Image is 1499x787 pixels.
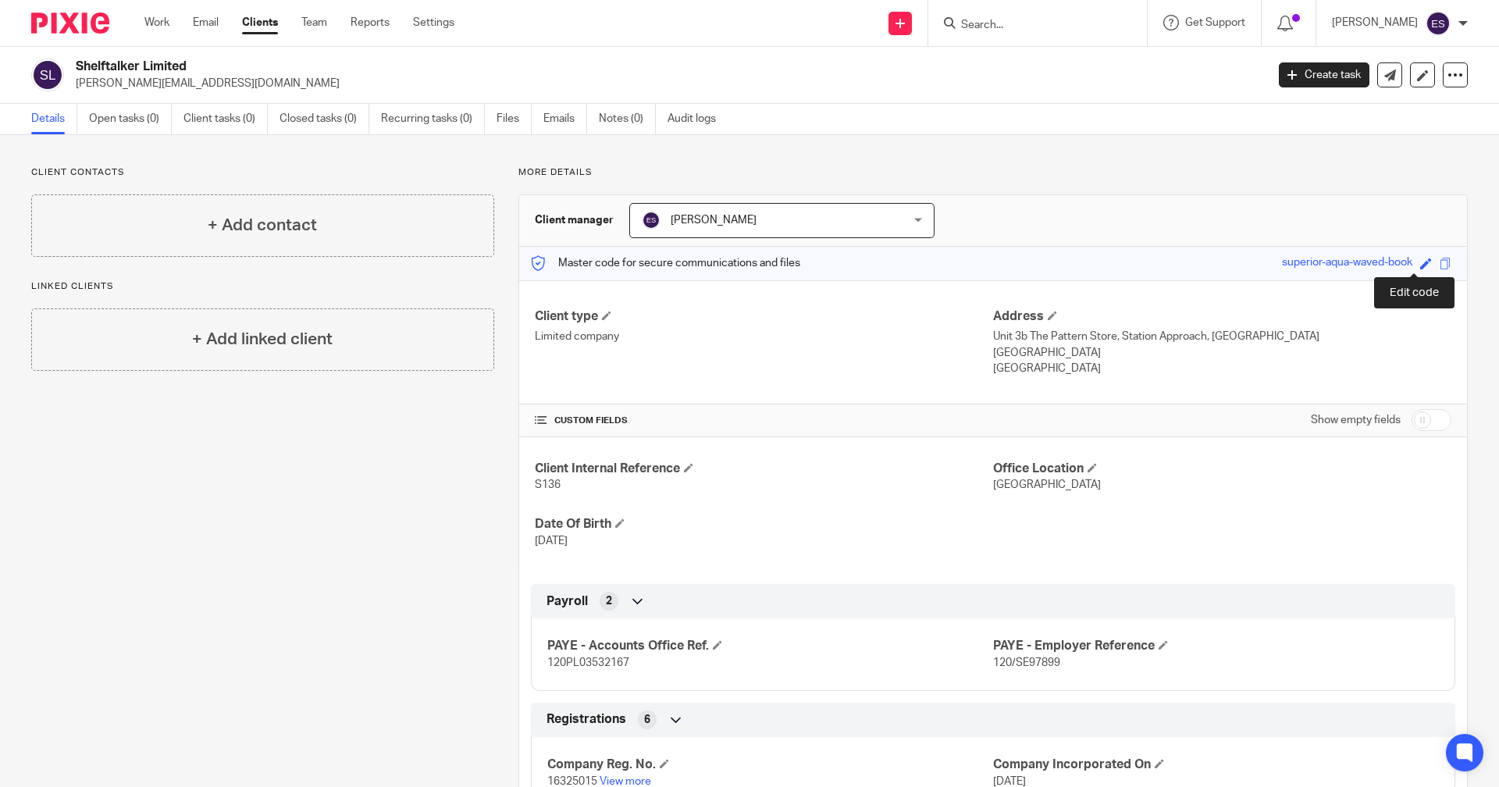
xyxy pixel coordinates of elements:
[993,479,1101,490] span: [GEOGRAPHIC_DATA]
[497,104,532,134] a: Files
[192,327,333,351] h4: + Add linked client
[31,166,494,179] p: Client contacts
[547,638,993,654] h4: PAYE - Accounts Office Ref.
[547,657,629,668] span: 120PL03532167
[547,593,588,610] span: Payroll
[31,12,109,34] img: Pixie
[1311,412,1401,428] label: Show empty fields
[993,638,1439,654] h4: PAYE - Employer Reference
[600,776,651,787] a: View more
[993,345,1451,361] p: [GEOGRAPHIC_DATA]
[599,104,656,134] a: Notes (0)
[993,776,1026,787] span: [DATE]
[76,59,1020,75] h2: Shelftalker Limited
[535,415,993,427] h4: CUSTOM FIELDS
[993,361,1451,376] p: [GEOGRAPHIC_DATA]
[535,212,614,228] h3: Client manager
[993,308,1451,325] h4: Address
[671,215,757,226] span: [PERSON_NAME]
[301,15,327,30] a: Team
[535,461,993,477] h4: Client Internal Reference
[1332,15,1418,30] p: [PERSON_NAME]
[193,15,219,30] a: Email
[642,211,660,230] img: svg%3E
[543,104,587,134] a: Emails
[993,461,1451,477] h4: Office Location
[547,757,993,773] h4: Company Reg. No.
[535,536,568,547] span: [DATE]
[606,593,612,609] span: 2
[280,104,369,134] a: Closed tasks (0)
[183,104,268,134] a: Client tasks (0)
[535,308,993,325] h4: Client type
[144,15,169,30] a: Work
[960,19,1100,33] input: Search
[547,776,597,787] span: 16325015
[547,711,626,728] span: Registrations
[1279,62,1369,87] a: Create task
[31,104,77,134] a: Details
[531,255,800,271] p: Master code for secure communications and files
[993,757,1439,773] h4: Company Incorporated On
[242,15,278,30] a: Clients
[76,76,1255,91] p: [PERSON_NAME][EMAIL_ADDRESS][DOMAIN_NAME]
[535,516,993,532] h4: Date Of Birth
[518,166,1468,179] p: More details
[413,15,454,30] a: Settings
[89,104,172,134] a: Open tasks (0)
[208,213,317,237] h4: + Add contact
[1426,11,1451,36] img: svg%3E
[1282,255,1412,272] div: superior-aqua-waved-book
[31,280,494,293] p: Linked clients
[1185,17,1245,28] span: Get Support
[381,104,485,134] a: Recurring tasks (0)
[993,657,1060,668] span: 120/SE97899
[668,104,728,134] a: Audit logs
[31,59,64,91] img: svg%3E
[351,15,390,30] a: Reports
[535,479,561,490] span: S136
[993,329,1451,344] p: Unit 3b The Pattern Store, Station Approach, [GEOGRAPHIC_DATA]
[535,329,993,344] p: Limited company
[644,712,650,728] span: 6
